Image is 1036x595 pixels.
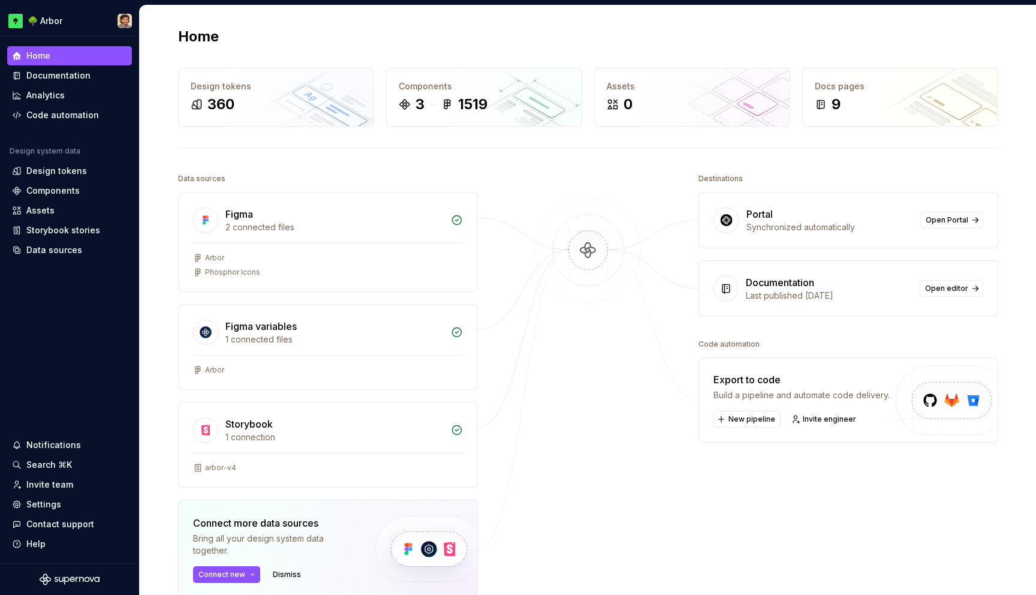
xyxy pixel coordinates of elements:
div: 1519 [458,95,487,114]
div: Analytics [26,89,65,101]
a: Analytics [7,86,132,105]
div: Help [26,538,46,550]
div: Assets [26,205,55,217]
div: Figma variables [225,319,297,333]
div: Documentation [746,275,814,290]
div: Storybook [225,417,273,431]
div: Export to code [713,372,890,387]
a: Invite team [7,475,132,494]
div: 9 [832,95,841,114]
a: Components [7,181,132,200]
a: Design tokens [7,161,132,181]
a: Home [7,46,132,65]
div: 1 connection [225,431,444,443]
div: Design tokens [26,165,87,177]
div: Design system data [10,146,80,156]
span: Invite engineer [803,414,856,424]
div: 360 [207,95,234,114]
span: Dismiss [273,570,301,579]
a: Invite engineer [788,411,862,428]
div: 2 connected files [225,221,444,233]
a: Docs pages9 [802,68,998,127]
a: Data sources [7,241,132,260]
button: 🌳 ArborSteven Neamonitakis [2,8,137,34]
a: Open editor [920,280,983,297]
div: Documentation [26,70,91,82]
div: Last published [DATE] [746,290,912,302]
div: Invite team [26,479,73,491]
div: arbor-v4 [205,463,236,473]
h2: Home [178,27,219,46]
div: Data sources [26,244,82,256]
a: Code automation [7,106,132,125]
button: Contact support [7,515,132,534]
img: cc6e047c-430c-486d-93ac-1f74574091ed.png [8,14,23,28]
div: Phosphor Icons [205,268,260,277]
a: Figma2 connected filesArborPhosphor Icons [178,192,478,292]
div: Notifications [26,439,81,451]
a: Documentation [7,66,132,85]
button: Help [7,534,132,554]
button: Search ⌘K [7,455,132,474]
div: 1 connected files [225,333,444,345]
div: Storybook stories [26,224,100,236]
span: Open Portal [926,215,968,225]
div: Connect more data sources [193,516,355,530]
span: Connect new [198,570,245,579]
span: Open editor [925,284,968,293]
button: New pipeline [713,411,781,428]
button: Connect new [193,566,260,583]
img: Steven Neamonitakis [118,14,132,28]
div: Portal [746,207,773,221]
a: Open Portal [920,212,983,229]
div: Code automation [698,336,760,353]
div: Settings [26,498,61,510]
div: Build a pipeline and automate code delivery. [713,389,890,401]
div: Destinations [698,170,743,187]
div: Components [26,185,80,197]
div: Design tokens [191,80,362,92]
div: Assets [607,80,778,92]
a: Figma variables1 connected filesArbor [178,304,478,390]
a: Assets0 [594,68,790,127]
svg: Supernova Logo [40,573,100,585]
a: Settings [7,495,132,514]
a: Storybook1 connectionarbor-v4 [178,402,478,488]
div: Arbor [205,365,224,375]
span: New pipeline [728,414,775,424]
div: 0 [624,95,633,114]
div: Synchronized automatically [746,221,913,233]
div: Code automation [26,109,99,121]
div: Arbor [205,253,224,263]
div: Bring all your design system data together. [193,533,355,557]
a: Components31519 [386,68,582,127]
a: Assets [7,201,132,220]
button: Dismiss [267,566,306,583]
div: Home [26,50,50,62]
div: Docs pages [815,80,986,92]
div: Components [399,80,570,92]
button: Notifications [7,435,132,455]
div: 3 [415,95,424,114]
div: Figma [225,207,253,221]
a: Storybook stories [7,221,132,240]
a: Design tokens360 [178,68,374,127]
div: Contact support [26,518,94,530]
div: Search ⌘K [26,459,72,471]
div: 🌳 Arbor [28,15,62,27]
div: Data sources [178,170,225,187]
